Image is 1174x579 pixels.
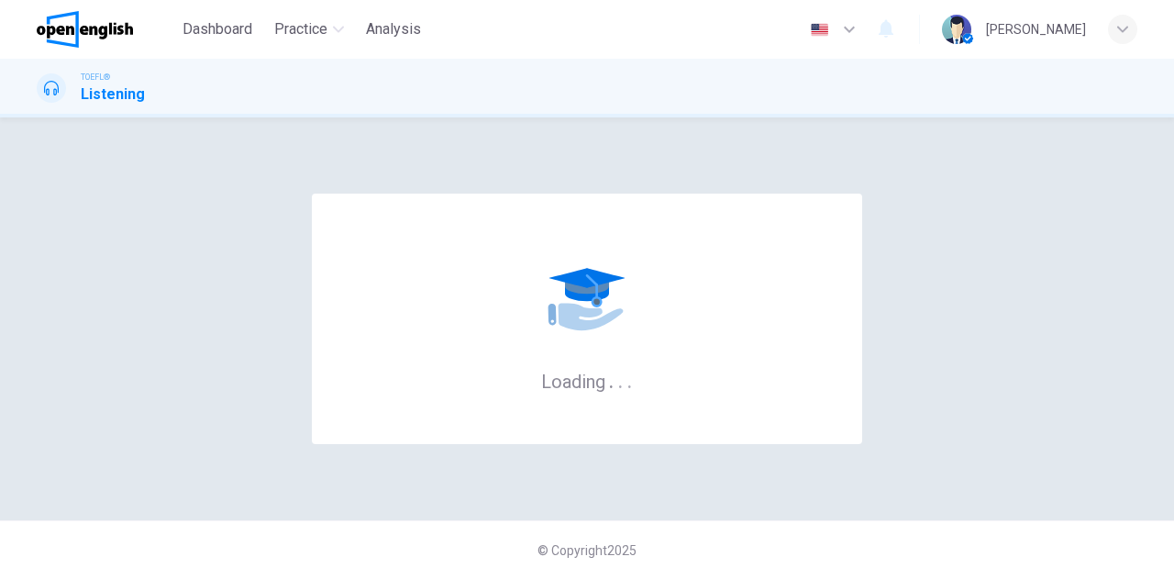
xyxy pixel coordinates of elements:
h6: . [626,364,633,395]
button: Dashboard [175,13,260,46]
button: Practice [267,13,351,46]
h6: . [617,364,624,395]
a: OpenEnglish logo [37,11,175,48]
h6: . [608,364,615,395]
h6: Loading [541,369,633,393]
span: TOEFL® [81,71,110,84]
span: Dashboard [183,18,252,40]
h1: Listening [81,84,145,106]
img: en [808,23,831,37]
span: Practice [274,18,327,40]
img: Profile picture [942,15,971,44]
span: Analysis [366,18,421,40]
img: OpenEnglish logo [37,11,133,48]
span: © Copyright 2025 [537,543,637,558]
button: Analysis [359,13,428,46]
div: [PERSON_NAME] [986,18,1086,40]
